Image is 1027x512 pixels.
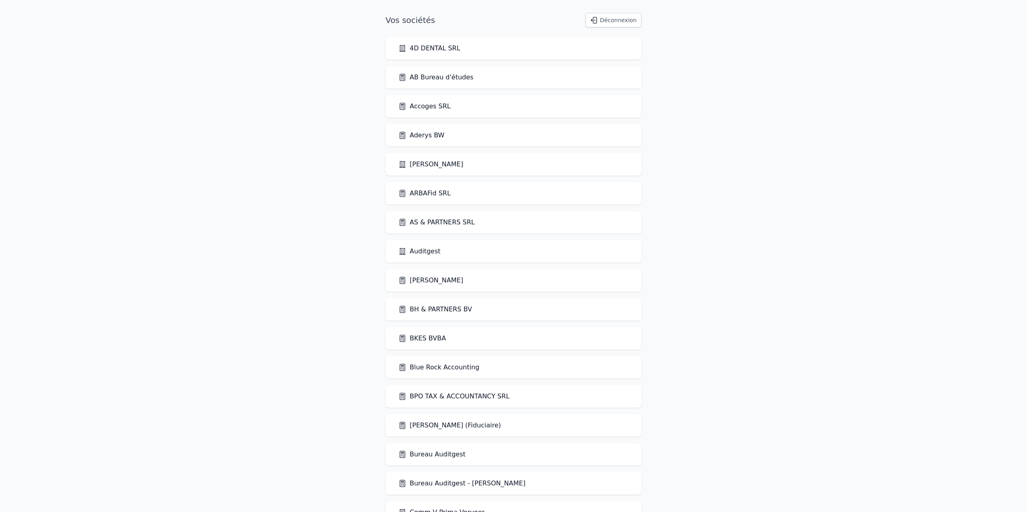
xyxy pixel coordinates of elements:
[398,44,460,53] a: 4D DENTAL SRL
[386,15,435,26] h1: Vos sociétés
[398,363,479,372] a: Blue Rock Accounting
[398,479,526,488] a: Bureau Auditgest - [PERSON_NAME]
[398,160,463,169] a: [PERSON_NAME]
[398,73,473,82] a: AB Bureau d'études
[398,392,509,401] a: BPO TAX & ACCOUNTANCY SRL
[398,218,475,227] a: AS & PARTNERS SRL
[586,13,641,27] button: Déconnexion
[398,247,441,256] a: Auditgest
[398,305,472,314] a: BH & PARTNERS BV
[398,102,451,111] a: Accoges SRL
[398,450,466,459] a: Bureau Auditgest
[398,334,446,343] a: BKES BVBA
[398,276,463,285] a: [PERSON_NAME]
[398,189,451,198] a: ARBAFid SRL
[398,421,501,430] a: [PERSON_NAME] (Fiduciaire)
[398,131,444,140] a: Aderys BW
